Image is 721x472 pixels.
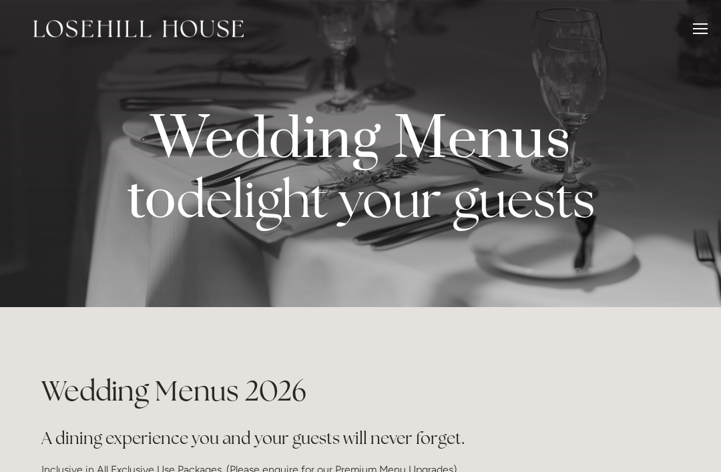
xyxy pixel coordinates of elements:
p: Wedding Menus to [63,113,658,232]
h2: A dining experience you and your guests will never forget. [41,427,680,450]
h1: Wedding Menus 2026 [41,371,680,411]
strong: delight your guests [176,166,595,232]
img: Losehill House [33,20,244,37]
